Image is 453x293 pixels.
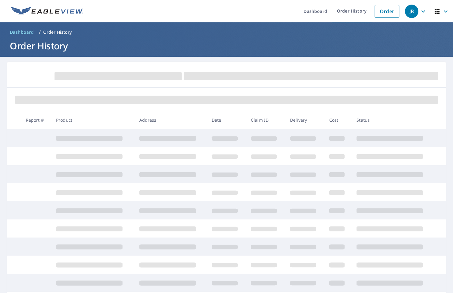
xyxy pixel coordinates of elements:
nav: breadcrumb [7,27,446,37]
span: Dashboard [10,29,34,35]
th: Product [51,111,134,129]
th: Cost [324,111,352,129]
th: Address [134,111,207,129]
div: JB [405,5,418,18]
a: Order [375,5,399,18]
h1: Order History [7,40,446,52]
p: Order History [43,29,72,35]
th: Delivery [285,111,324,129]
img: EV Logo [11,7,83,16]
th: Report # [21,111,51,129]
th: Status [352,111,435,129]
th: Date [207,111,246,129]
th: Claim ID [246,111,285,129]
li: / [39,29,41,36]
a: Dashboard [7,27,36,37]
